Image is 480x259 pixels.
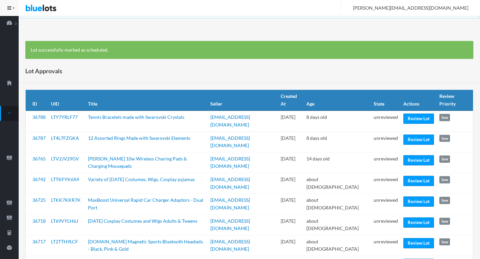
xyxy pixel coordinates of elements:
[278,111,304,131] td: [DATE]
[26,90,48,111] th: ID
[88,218,197,224] a: [DATE] Cosplay Costumes and Wigs Adults & Tweens
[439,155,450,163] span: low
[51,135,79,141] a: LT4L7FZGKA
[403,114,434,124] a: Review Lot
[346,5,468,11] span: [PERSON_NAME][EMAIL_ADDRESS][DOMAIN_NAME]
[401,90,437,111] th: Actions
[51,176,79,182] a: LTTKFYK6X4
[278,194,304,214] td: [DATE]
[51,218,78,224] a: LT69VYLH6J
[371,152,401,173] td: unreviewed
[88,239,203,252] a: [DOMAIN_NAME] Magnetic Sports Bluetooth Headsets - Black, Pink & Gold
[32,156,46,161] a: 36765
[210,156,250,169] a: [EMAIL_ADDRESS][DOMAIN_NAME]
[51,197,81,203] a: LTKK7KKR7K
[304,111,371,131] td: 8 days old
[208,90,278,111] th: Seller
[51,114,78,120] a: LTY7YRLF77
[371,214,401,235] td: unreviewed
[403,217,434,228] a: Review Lot
[371,131,401,152] td: unreviewed
[439,218,450,225] span: low
[210,239,250,252] a: [EMAIL_ADDRESS][DOMAIN_NAME]
[439,176,450,183] span: low
[439,197,450,204] span: low
[304,235,371,256] td: about [DEMOGRAPHIC_DATA]
[25,66,62,76] h1: Lot Approvals
[371,111,401,131] td: unreviewed
[51,156,79,161] a: LTV2JV29GV
[437,90,473,111] th: Review Priority
[278,214,304,235] td: [DATE]
[88,135,190,141] a: 12 Assorted Rings Made with Swarovski Elements
[403,238,434,248] a: Review Lot
[371,90,401,111] th: State
[88,156,187,169] a: [PERSON_NAME] 10w Wireless Charing Pads & Charging Mousepads
[403,196,434,207] a: Review Lot
[32,197,46,203] a: 36725
[439,238,450,246] span: low
[210,176,250,190] a: [EMAIL_ADDRESS][DOMAIN_NAME]
[88,176,195,182] a: Variety of [DATE] Costumes, Wigs, Cosplay pyjamas
[32,218,46,224] a: 36718
[88,197,203,210] a: MaxBoost Universal Rapid Car Charger Adaptors - Dual Port
[32,239,46,244] a: 36717
[210,135,250,148] a: [EMAIL_ADDRESS][DOMAIN_NAME]
[278,152,304,173] td: [DATE]
[278,173,304,194] td: [DATE]
[304,131,371,152] td: 8 days old
[439,135,450,142] span: low
[304,152,371,173] td: 14 days old
[210,218,250,231] a: [EMAIL_ADDRESS][DOMAIN_NAME]
[439,114,450,121] span: low
[210,114,250,128] a: [EMAIL_ADDRESS][DOMAIN_NAME]
[32,135,46,141] a: 36787
[85,90,208,111] th: Title
[403,134,434,145] a: Review Lot
[304,90,371,111] th: Age
[304,194,371,214] td: about [DEMOGRAPHIC_DATA]
[25,41,473,59] div: Lot successfully marked as scheduled.
[371,194,401,214] td: unreviewed
[371,235,401,256] td: unreviewed
[304,173,371,194] td: about [DEMOGRAPHIC_DATA]
[371,173,401,194] td: unreviewed
[32,114,46,120] a: 36788
[278,235,304,256] td: [DATE]
[403,155,434,165] a: Review Lot
[48,90,85,111] th: UID
[403,176,434,186] a: Review Lot
[88,114,184,120] a: Tennis Bracelets made with Swarovski Crystals
[304,214,371,235] td: about [DEMOGRAPHIC_DATA]
[278,131,304,152] td: [DATE]
[278,90,304,111] th: Created At
[32,176,46,182] a: 36742
[51,239,78,244] a: LT2TTH9LCF
[210,197,250,210] a: [EMAIL_ADDRESS][DOMAIN_NAME]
